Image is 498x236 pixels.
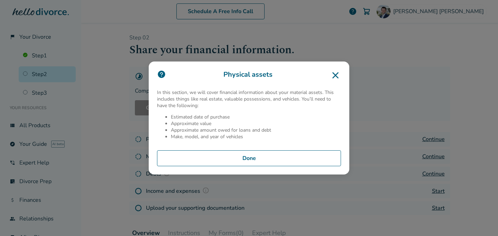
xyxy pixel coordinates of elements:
iframe: Chat Widget [463,203,498,236]
li: Approximate value [171,120,341,127]
li: Approximate amount owed for loans and debt [171,127,341,133]
li: Make, model, and year of vehicles [171,133,341,140]
p: In this section, we will cover financial information about your material assets. This includes th... [157,89,341,109]
button: Done [157,150,341,166]
img: icon [157,70,166,79]
li: Estimated date of purchase [171,114,341,120]
h3: Physical assets [157,70,341,81]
